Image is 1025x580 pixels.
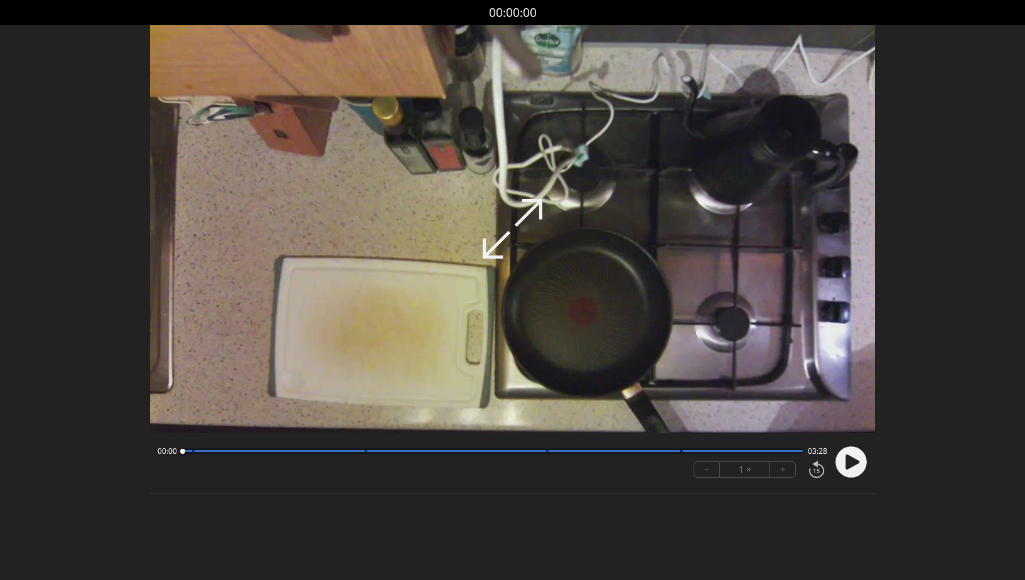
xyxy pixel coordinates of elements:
div: 1 × [720,462,770,477]
span: 00:00 [158,446,177,456]
button: − [694,462,720,477]
span: 03:28 [808,446,827,456]
button: + [770,462,795,477]
a: 00:00:00 [489,4,537,22]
